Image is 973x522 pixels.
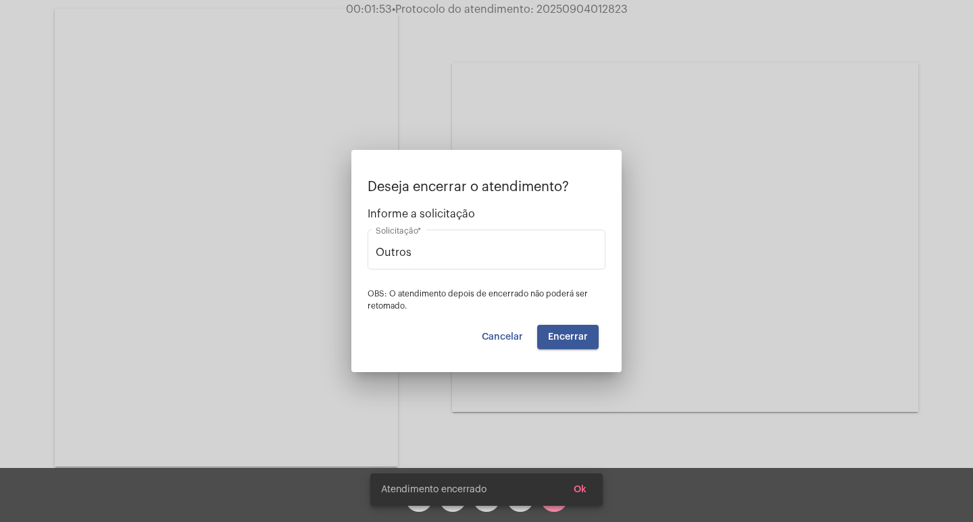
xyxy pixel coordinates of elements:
[381,483,487,496] span: Atendimento encerrado
[392,4,628,15] span: Protocolo do atendimento: 20250904012823
[368,290,588,310] span: OBS: O atendimento depois de encerrado não poderá ser retomado.
[548,332,588,342] span: Encerrar
[368,208,605,220] span: Informe a solicitação
[368,180,605,194] p: Deseja encerrar o atendimento?
[482,332,523,342] span: Cancelar
[392,4,395,15] span: •
[376,246,597,259] input: Buscar solicitação
[574,485,587,494] span: Ok
[537,325,599,349] button: Encerrar
[346,4,392,15] span: 00:01:53
[471,325,534,349] button: Cancelar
